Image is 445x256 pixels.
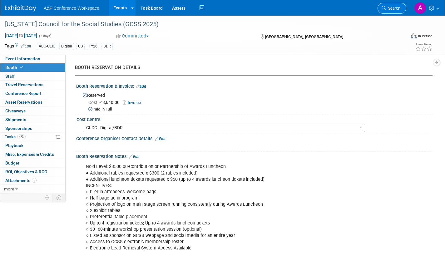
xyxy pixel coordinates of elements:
td: Tags [5,43,31,50]
a: Playbook [0,141,65,150]
a: Budget [0,159,65,167]
a: Edit [155,137,166,141]
div: Event Rating [415,43,432,46]
span: Travel Reservations [5,82,43,87]
span: to [18,33,24,38]
div: Paid in Full [88,106,428,112]
span: Giveaways [5,108,26,113]
a: Shipments [0,116,65,124]
div: In-Person [418,34,433,38]
div: FY26 [87,43,99,50]
div: Event Format [369,32,433,42]
span: more [4,186,14,191]
div: US [76,43,85,50]
span: [DATE] [DATE] [5,33,37,38]
span: (2 days) [38,34,52,38]
a: Misc. Expenses & Credits [0,150,65,159]
span: ROI, Objectives & ROO [5,169,47,174]
a: Attachments5 [0,176,65,185]
span: Budget [5,160,19,165]
a: Tasks42% [0,133,65,141]
div: Conference Organiser Contact Details: [76,134,433,142]
div: [US_STATE] Council for the Social Studies (GCSS 2025) [3,19,396,30]
img: Format-Inperson.png [411,33,417,38]
a: Giveaways [0,107,65,115]
span: A&P Conference Workspace [44,6,99,11]
a: Edit [136,84,146,89]
span: Cost: £ [88,100,102,105]
div: Booth Reservation Notes: [76,152,433,160]
span: 5 [32,178,37,183]
span: Misc. Expenses & Credits [5,152,54,157]
span: 42% [17,135,26,139]
span: Asset Reservations [5,100,42,105]
i: Booth reservation complete [20,66,23,69]
span: Shipments [5,117,26,122]
a: Sponsorships [0,124,65,133]
span: [GEOGRAPHIC_DATA], [GEOGRAPHIC_DATA] [265,34,343,39]
span: Booth [5,65,24,70]
a: Edit [21,44,31,48]
a: Travel Reservations [0,81,65,89]
div: BOOTH RESERVATION DETAILS [75,64,428,71]
img: Amanda Oney [414,2,426,14]
span: Sponsorships [5,126,32,131]
td: Toggle Event Tabs [53,194,66,202]
span: Staff [5,74,15,79]
span: Playbook [5,143,23,148]
span: Conference Report [5,91,42,96]
a: Booth [0,63,65,72]
a: Invoice [123,100,144,105]
span: 3,640.00 [88,100,122,105]
div: ABC-CLIO [37,43,57,50]
div: Digital [59,43,74,50]
img: ExhibitDay [5,5,36,12]
div: Reserved [81,91,428,112]
span: Event Information [5,56,40,61]
div: Gold Level: $3500.00-Contribution or Partnership of Awards Luncheon ● Additional tables requested... [82,160,363,254]
span: Tasks [5,134,26,139]
span: Search [386,6,400,11]
a: ROI, Objectives & ROO [0,168,65,176]
a: Conference Report [0,89,65,98]
a: Search [378,3,406,14]
td: Personalize Event Tab Strip [42,194,53,202]
div: Booth Reservation & Invoice: [76,81,433,90]
a: Edit [129,155,140,159]
a: Asset Reservations [0,98,65,106]
span: Attachments [5,178,37,183]
a: Staff [0,72,65,81]
div: BDR [101,43,113,50]
div: Cost Centre: [77,115,430,123]
a: more [0,185,65,193]
a: Event Information [0,55,65,63]
button: Committed [114,33,151,39]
